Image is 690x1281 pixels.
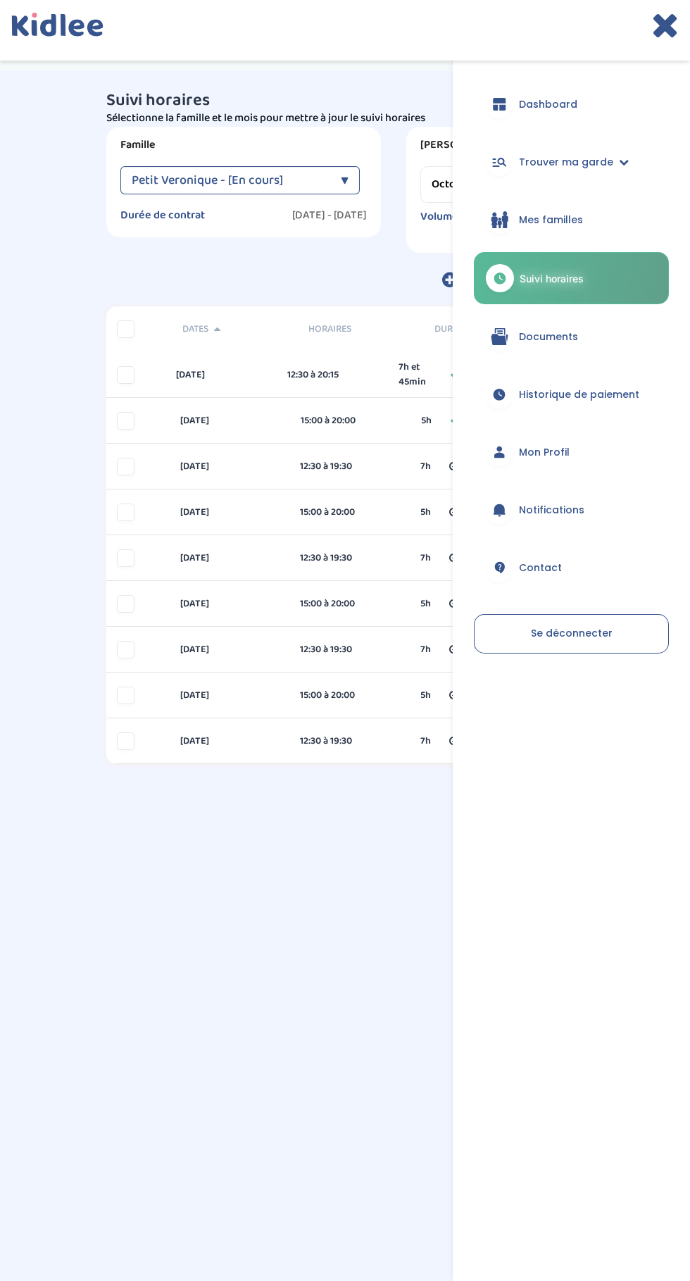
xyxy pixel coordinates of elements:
a: Se déconnecter [474,614,669,654]
div: [DATE] [170,642,290,657]
span: Historique de paiement [519,387,639,402]
a: Dashboard [474,79,669,130]
span: Documents [519,330,578,344]
span: 7h [420,551,431,565]
span: Suivi horaires [520,271,584,286]
div: 15:00 à 20:00 [300,688,399,703]
a: Mes familles [474,194,669,245]
label: [DATE] - [DATE] [292,208,367,223]
label: Famille [120,138,367,152]
div: [DATE] [170,596,290,611]
div: [DATE] [170,459,290,474]
button: Ajouter un horaire [421,264,584,295]
div: 15:00 à 20:00 [300,505,399,520]
div: 12:30 à 19:30 [300,734,399,749]
p: Sélectionne la famille et le mois pour mettre à jour le suivi horaires [106,110,584,127]
span: Petit Veronique - [En cours] [132,166,283,194]
span: Contact [519,561,562,575]
div: [DATE] [170,551,290,565]
span: Dashboard [519,97,577,112]
span: 5h [421,413,432,428]
a: Historique de paiement [474,369,669,420]
span: Trouver ma garde [519,155,613,170]
label: Volume de cette période [420,210,543,224]
div: [DATE] [170,505,290,520]
span: 5h [420,596,431,611]
span: 7h [420,734,431,749]
span: 5h [420,505,431,520]
div: [DATE] [165,368,277,382]
a: Notifications [474,485,669,535]
div: 12:30 à 19:30 [300,551,399,565]
label: [PERSON_NAME] affichée [420,138,570,152]
div: Durée [424,322,474,337]
h3: Suivi horaires [106,92,584,110]
div: [DATE] [170,734,290,749]
span: Mon Profil [519,445,570,460]
div: 15:00 à 20:00 [300,596,399,611]
span: Notifications [519,503,584,518]
span: Mes familles [519,213,583,227]
div: 12:30 à 19:30 [300,459,399,474]
div: ▼ [341,166,349,194]
span: 7h [420,459,431,474]
a: Contact [474,542,669,593]
div: 15:00 à 20:00 [301,413,400,428]
div: Dates [172,322,298,337]
div: [DATE] [170,688,290,703]
span: Se déconnecter [531,626,613,640]
span: Horaires [308,322,413,337]
a: Trouver ma garde [474,137,669,187]
div: 12:30 à 19:30 [300,642,399,657]
a: Mon Profil [474,427,669,477]
label: Durée de contrat [120,208,205,223]
span: 7h [420,642,431,657]
span: 5h [420,688,431,703]
span: 7h et 45min [399,360,432,389]
div: [DATE] [170,413,290,428]
a: Documents [474,311,669,362]
a: Suivi horaires [474,252,669,304]
div: 12:30 à 20:15 [287,368,377,382]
